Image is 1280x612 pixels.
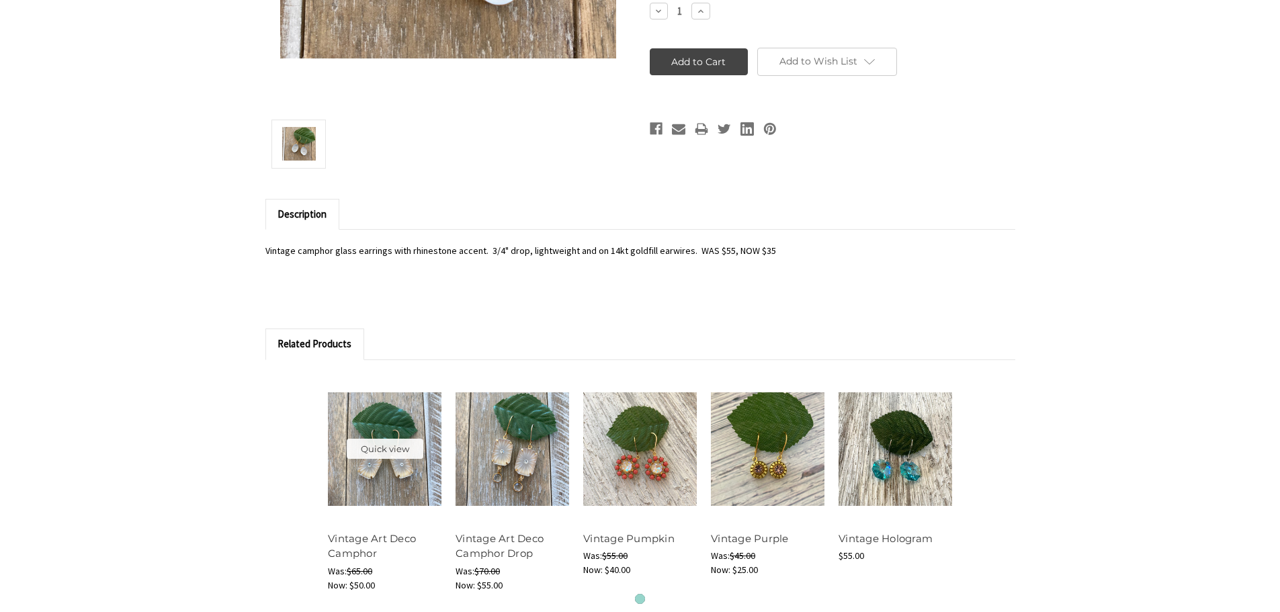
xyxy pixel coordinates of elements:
[456,532,544,560] a: Vintage Art Deco Camphor Drop
[583,532,675,545] a: Vintage Pumpkin
[328,564,441,578] div: Was:
[328,579,347,591] span: Now:
[839,532,933,545] a: Vintage Hologram
[711,564,730,576] span: Now:
[635,594,645,604] button: 1 of 1
[711,532,789,545] a: Vintage Purple
[583,392,697,506] img: Vintage Pumpkin
[583,564,603,576] span: Now:
[477,579,503,591] span: $55.00
[347,565,372,577] span: $65.00
[474,565,500,577] span: $70.00
[605,564,630,576] span: $40.00
[266,200,339,229] a: Description
[456,579,475,591] span: Now:
[347,439,423,459] button: Quick view
[730,550,755,562] span: $45.00
[839,550,864,562] span: $55.00
[839,374,952,524] a: Vintage Hologram
[650,48,749,75] input: Add to Cart
[602,550,628,562] span: $55.00
[282,122,316,167] img: Vintage Camphor Glass
[328,392,441,506] img: Vintage Art Deco Camphor
[456,374,569,524] a: Vintage Art Deco Camphor Drop
[732,564,758,576] span: $25.00
[328,374,441,524] a: Vintage Art Deco Camphor
[266,329,364,359] a: Related Products
[349,579,375,591] span: $50.00
[583,549,697,563] div: Was:
[265,244,1015,258] p: Vintage camphor glass earrings with rhinestone accent. 3/4" drop, lightweight and on 14kt goldfil...
[711,392,824,506] img: Vintage Purple
[779,55,857,67] span: Add to Wish List
[711,549,824,563] div: Was:
[583,374,697,524] a: Vintage Pumpkin
[328,532,416,560] a: Vintage Art Deco Camphor
[839,392,952,506] img: Vintage Hologram
[456,392,569,506] img: Vintage Art Deco Camphor Drop
[757,48,897,76] a: Add to Wish List
[711,374,824,524] a: Vintage Purple
[456,564,569,578] div: Was:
